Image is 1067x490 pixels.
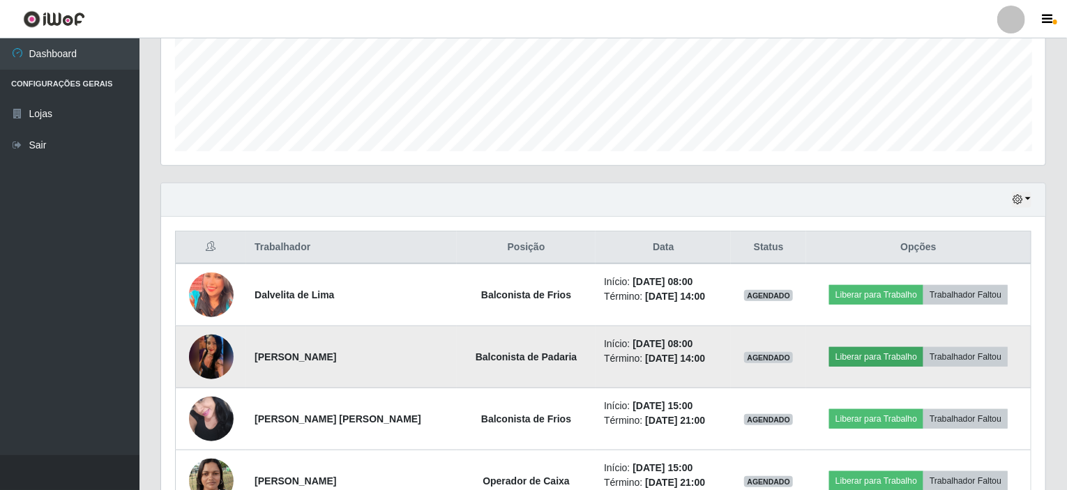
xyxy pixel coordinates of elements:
[744,414,793,425] span: AGENDADO
[829,409,923,429] button: Liberar para Trabalho
[255,289,334,300] strong: Dalvelita de Lima
[604,461,722,475] li: Início:
[633,276,693,287] time: [DATE] 08:00
[633,462,693,473] time: [DATE] 15:00
[457,231,596,264] th: Posição
[481,413,571,424] strong: Balconista de Frios
[923,347,1008,367] button: Trabalhador Faltou
[246,231,457,264] th: Trabalhador
[255,351,336,362] strong: [PERSON_NAME]
[255,475,336,487] strong: [PERSON_NAME]
[806,231,1031,264] th: Opções
[604,337,722,351] li: Início:
[604,413,722,428] li: Término:
[189,307,234,406] img: 1745291755814.jpeg
[645,291,705,302] time: [DATE] 14:00
[604,351,722,366] li: Término:
[255,413,421,424] strong: [PERSON_NAME] [PERSON_NAME]
[633,338,693,349] time: [DATE] 08:00
[189,267,234,323] img: 1737380446877.jpeg
[596,231,731,264] th: Data
[604,275,722,289] li: Início:
[483,475,570,487] strong: Operador de Caixa
[731,231,806,264] th: Status
[604,289,722,304] li: Término:
[189,389,234,448] img: 1746197830896.jpeg
[481,289,571,300] strong: Balconista de Frios
[604,399,722,413] li: Início:
[633,400,693,411] time: [DATE] 15:00
[744,476,793,487] span: AGENDADO
[744,352,793,363] span: AGENDADO
[645,353,705,364] time: [DATE] 14:00
[829,285,923,305] button: Liberar para Trabalho
[829,347,923,367] button: Liberar para Trabalho
[645,415,705,426] time: [DATE] 21:00
[923,409,1008,429] button: Trabalhador Faltou
[645,477,705,488] time: [DATE] 21:00
[744,290,793,301] span: AGENDADO
[604,475,722,490] li: Término:
[923,285,1008,305] button: Trabalhador Faltou
[23,10,85,28] img: CoreUI Logo
[476,351,577,362] strong: Balconista de Padaria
